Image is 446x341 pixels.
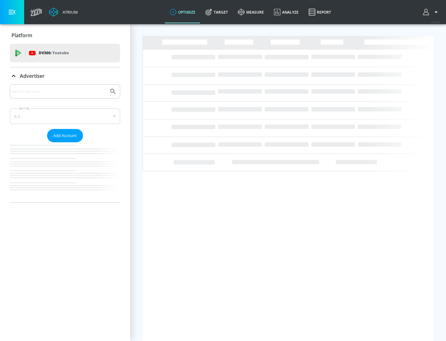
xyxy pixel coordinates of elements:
[18,106,31,110] label: Sort By
[10,27,120,44] div: Platform
[304,1,336,23] a: Report
[431,20,440,24] span: v 4.25.4
[52,50,69,56] p: Youtube
[200,1,233,23] a: Target
[10,142,120,202] nav: list of Advertiser
[10,108,120,124] div: A-Z
[39,50,69,56] p: DV360:
[10,84,120,202] div: Advertiser
[53,132,77,139] span: Add Account
[10,67,120,85] div: Advertiser
[269,1,304,23] a: Analyze
[49,7,78,17] a: Atrium
[10,44,120,62] div: DV360: Youtube
[165,1,200,23] a: optimize
[47,129,83,142] button: Add Account
[60,9,78,15] div: Atrium
[12,87,106,95] input: Search by name
[11,32,32,39] p: Platform
[233,1,269,23] a: measure
[20,73,45,79] p: Advertiser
